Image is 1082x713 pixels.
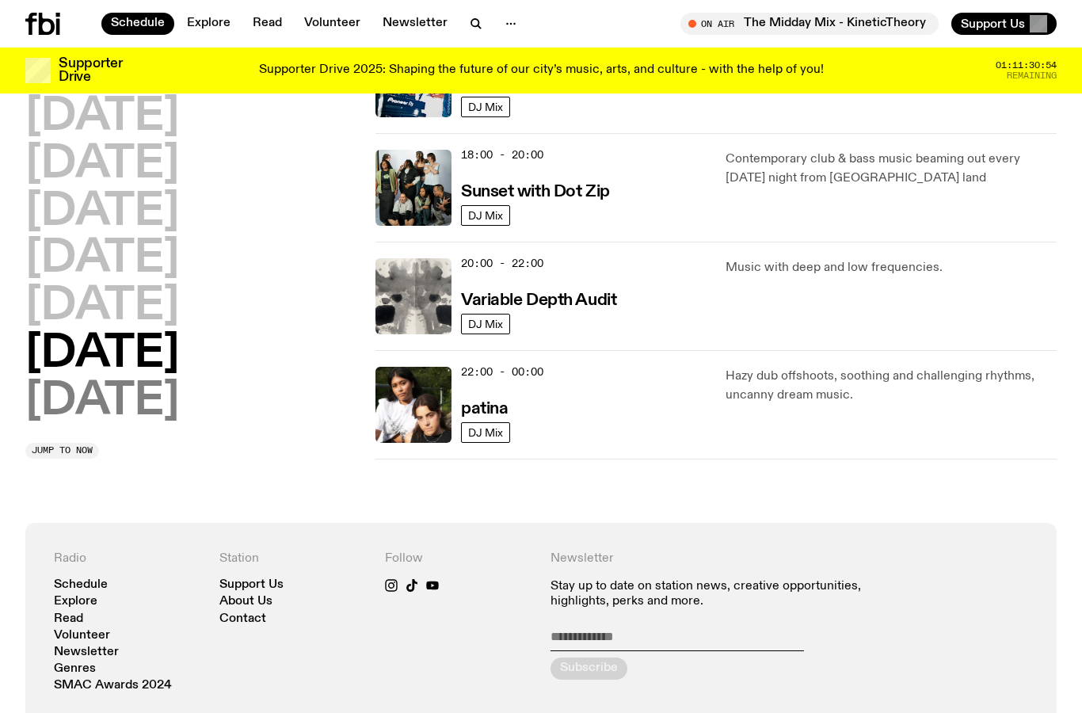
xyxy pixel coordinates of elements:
[461,184,610,200] h3: Sunset with Dot Zip
[551,579,863,609] p: Stay up to date on station news, creative opportunities, highlights, perks and more.
[54,630,110,642] a: Volunteer
[54,551,200,566] h4: Radio
[461,256,543,271] span: 20:00 - 22:00
[461,398,508,418] a: patina
[177,13,240,35] a: Explore
[461,292,616,309] h3: Variable Depth Audit
[461,422,510,443] a: DJ Mix
[373,13,457,35] a: Newsletter
[951,13,1057,35] button: Support Us
[54,680,172,692] a: SMAC Awards 2024
[54,663,96,675] a: Genres
[59,57,122,84] h3: Supporter Drive
[1007,71,1057,80] span: Remaining
[219,579,284,591] a: Support Us
[25,332,179,376] button: [DATE]
[219,613,266,625] a: Contact
[461,314,510,334] a: DJ Mix
[25,284,179,329] button: [DATE]
[461,364,543,379] span: 22:00 - 00:00
[461,181,610,200] a: Sunset with Dot Zip
[32,446,93,455] span: Jump to now
[54,596,97,608] a: Explore
[726,258,1057,277] p: Music with deep and low frequencies.
[101,13,174,35] a: Schedule
[375,258,451,334] img: A black and white Rorschach
[461,147,543,162] span: 18:00 - 20:00
[219,551,366,566] h4: Station
[461,97,510,117] a: DJ Mix
[54,613,83,625] a: Read
[551,658,627,680] button: Subscribe
[468,101,503,112] span: DJ Mix
[295,13,370,35] a: Volunteer
[54,646,119,658] a: Newsletter
[385,551,531,566] h4: Follow
[461,205,510,226] a: DJ Mix
[243,13,291,35] a: Read
[468,209,503,221] span: DJ Mix
[219,596,272,608] a: About Us
[25,190,179,234] button: [DATE]
[25,379,179,424] button: [DATE]
[25,443,99,459] button: Jump to now
[726,150,1057,188] p: Contemporary club & bass music beaming out every [DATE] night from [GEOGRAPHIC_DATA] land
[461,401,508,418] h3: patina
[468,426,503,438] span: DJ Mix
[680,13,939,35] button: On AirThe Midday Mix - KineticTheory
[259,63,824,78] p: Supporter Drive 2025: Shaping the future of our city’s music, arts, and culture - with the help o...
[25,238,179,282] button: [DATE]
[461,289,616,309] a: Variable Depth Audit
[726,367,1057,405] p: Hazy dub offshoots, soothing and challenging rhythms, uncanny dream music.
[551,551,863,566] h4: Newsletter
[54,579,108,591] a: Schedule
[468,318,503,330] span: DJ Mix
[961,17,1025,31] span: Support Us
[25,95,179,139] button: [DATE]
[996,61,1057,70] span: 01:11:30:54
[25,143,179,187] button: [DATE]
